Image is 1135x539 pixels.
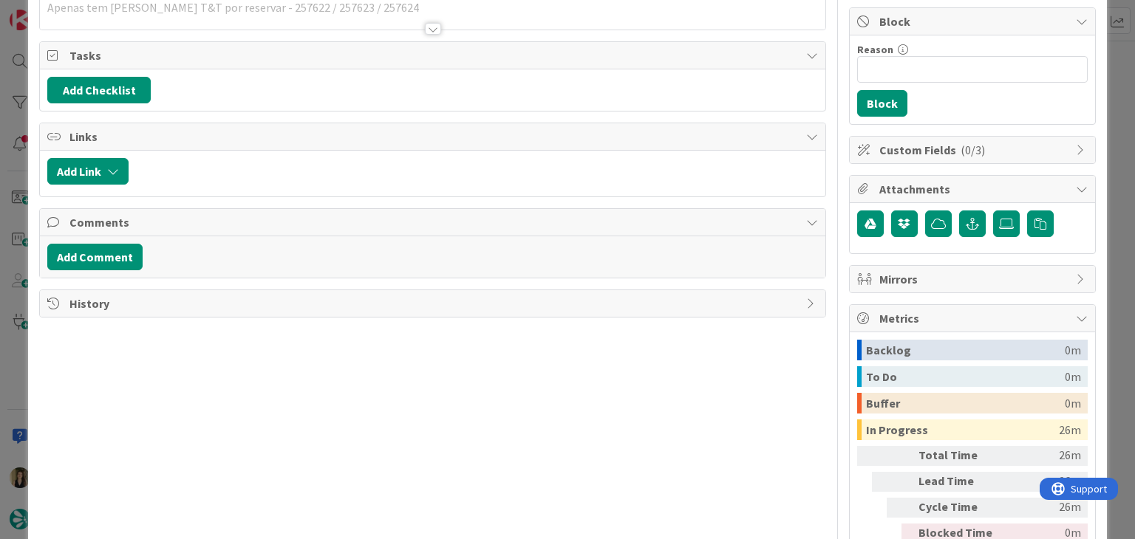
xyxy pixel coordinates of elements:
[47,244,143,270] button: Add Comment
[857,90,907,117] button: Block
[961,143,985,157] span: ( 0/3 )
[31,2,67,20] span: Support
[69,295,798,312] span: History
[1006,472,1081,492] div: 26m
[879,141,1068,159] span: Custom Fields
[1065,340,1081,360] div: 0m
[1065,366,1081,387] div: 0m
[47,158,129,185] button: Add Link
[866,419,1059,440] div: In Progress
[879,13,1068,30] span: Block
[857,43,893,56] label: Reason
[69,128,798,145] span: Links
[879,270,1068,288] span: Mirrors
[47,77,151,103] button: Add Checklist
[1006,446,1081,466] div: 26m
[918,498,1000,518] div: Cycle Time
[879,309,1068,327] span: Metrics
[866,340,1065,360] div: Backlog
[69,47,798,64] span: Tasks
[69,213,798,231] span: Comments
[918,446,1000,466] div: Total Time
[918,472,1000,492] div: Lead Time
[879,180,1068,198] span: Attachments
[1059,419,1081,440] div: 26m
[866,366,1065,387] div: To Do
[1006,498,1081,518] div: 26m
[866,393,1065,413] div: Buffer
[1065,393,1081,413] div: 0m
